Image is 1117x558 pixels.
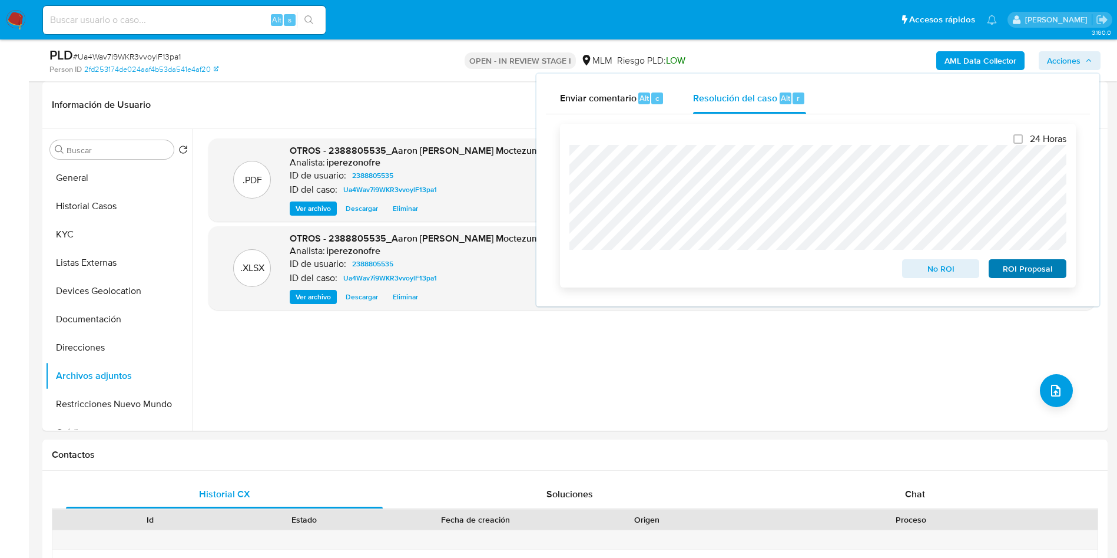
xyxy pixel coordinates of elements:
[340,202,384,216] button: Descargar
[1025,14,1092,25] p: ivonne.perezonofre@mercadolibre.com.mx
[67,145,169,156] input: Buscar
[546,487,593,501] span: Soluciones
[199,487,250,501] span: Historial CX
[578,514,716,526] div: Origen
[781,93,790,104] span: Alt
[987,15,997,25] a: Notificaciones
[1096,14,1108,26] a: Salir
[45,334,193,362] button: Direcciones
[387,290,424,304] button: Eliminar
[1047,51,1080,70] span: Acciones
[346,203,378,214] span: Descargar
[243,174,262,187] p: .PDF
[352,169,393,183] span: 2388805535
[639,93,649,104] span: Alt
[290,258,346,270] p: ID de usuario:
[560,91,637,104] span: Enviar comentario
[236,514,373,526] div: Estado
[936,51,1025,70] button: AML Data Collector
[81,514,219,526] div: Id
[393,203,418,214] span: Eliminar
[290,232,589,245] span: OTROS - 2388805535_Aaron [PERSON_NAME] Moctezuma_ago2025
[45,277,193,305] button: Devices Geolocation
[346,291,378,303] span: Descargar
[910,260,972,277] span: No ROI
[1092,28,1111,37] span: 3.160.0
[290,290,337,304] button: Ver archivo
[387,202,424,216] button: Eliminar
[340,290,384,304] button: Descargar
[909,14,975,26] span: Accesos rápidos
[465,52,576,69] p: OPEN - IN REVIEW STAGE I
[55,145,64,154] button: Buscar
[290,157,325,169] p: Analista:
[732,514,1089,526] div: Proceso
[617,54,685,67] span: Riesgo PLD:
[45,164,193,192] button: General
[393,291,418,303] span: Eliminar
[944,51,1016,70] b: AML Data Collector
[347,257,398,271] a: 2388805535
[45,305,193,334] button: Documentación
[45,192,193,220] button: Historial Casos
[989,259,1066,278] button: ROI Proposal
[45,418,193,447] button: Créditos
[797,93,800,104] span: r
[290,184,337,196] p: ID del caso:
[288,14,291,25] span: s
[581,54,612,67] div: MLM
[905,487,925,501] span: Chat
[296,291,331,303] span: Ver archivo
[1030,133,1066,145] span: 24 Horas
[290,170,346,181] p: ID de usuario:
[290,202,337,216] button: Ver archivo
[290,272,337,284] p: ID del caso:
[73,51,181,62] span: # Ua4Wav7i9WKR3vvoylF13pa1
[45,220,193,249] button: KYC
[655,93,659,104] span: c
[290,144,581,157] span: OTROS - 2388805535_Aaron [PERSON_NAME] Moctezuma_AGO25
[1040,374,1073,407] button: upload-file
[52,449,1098,461] h1: Contactos
[296,203,331,214] span: Ver archivo
[390,514,562,526] div: Fecha de creación
[297,12,321,28] button: search-icon
[84,64,218,75] a: 2fd253174de024aaf4b53da541e4af20
[45,362,193,390] button: Archivos adjuntos
[693,91,777,104] span: Resolución del caso
[339,271,442,285] a: Ua4Wav7i9WKR3vvoylF13pa1
[45,390,193,418] button: Restricciones Nuevo Mundo
[49,45,73,64] b: PLD
[49,64,82,75] b: Person ID
[326,245,380,257] h6: iperezonofre
[666,54,685,67] span: LOW
[52,99,151,111] h1: Información de Usuario
[902,259,980,278] button: No ROI
[997,260,1058,277] span: ROI Proposal
[290,245,325,257] p: Analista:
[339,183,442,197] a: Ua4Wav7i9WKR3vvoylF13pa1
[352,257,393,271] span: 2388805535
[240,262,264,275] p: .XLSX
[1013,134,1023,144] input: 24 Horas
[1039,51,1101,70] button: Acciones
[326,157,380,169] h6: iperezonofre
[43,12,326,28] input: Buscar usuario o caso...
[343,271,437,285] span: Ua4Wav7i9WKR3vvoylF13pa1
[347,169,398,183] a: 2388805535
[343,183,437,197] span: Ua4Wav7i9WKR3vvoylF13pa1
[178,145,188,158] button: Volver al orden por defecto
[45,249,193,277] button: Listas Externas
[272,14,281,25] span: Alt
